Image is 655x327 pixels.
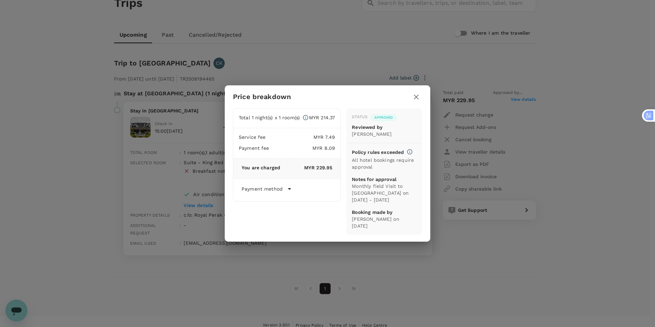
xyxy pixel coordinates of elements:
p: Payment method [242,185,283,192]
p: MYR 8.09 [269,145,335,152]
p: Total 1 night(s) x 1 room(s) [239,114,300,121]
p: Service fee [239,134,266,141]
p: Monthly field Visit to [GEOGRAPHIC_DATA] on [DATE] - [DATE] [352,183,417,203]
p: MYR 7.49 [266,134,335,141]
p: You are charged [242,164,280,171]
p: Policy rules exceeded [352,149,404,156]
p: Reviewed by [352,124,417,131]
p: MYR 229.95 [280,164,332,171]
p: [PERSON_NAME] [352,131,417,137]
p: [PERSON_NAME] on [DATE] [352,216,417,229]
p: Notes for approval [352,176,417,183]
p: MYR 214.37 [309,114,335,121]
h6: Price breakdown [233,91,291,102]
p: All hotel bookings require approval [352,157,417,170]
span: Approved [370,115,397,120]
div: Status [352,114,368,121]
p: Booking made by [352,209,417,216]
p: Payment fee [239,145,269,152]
